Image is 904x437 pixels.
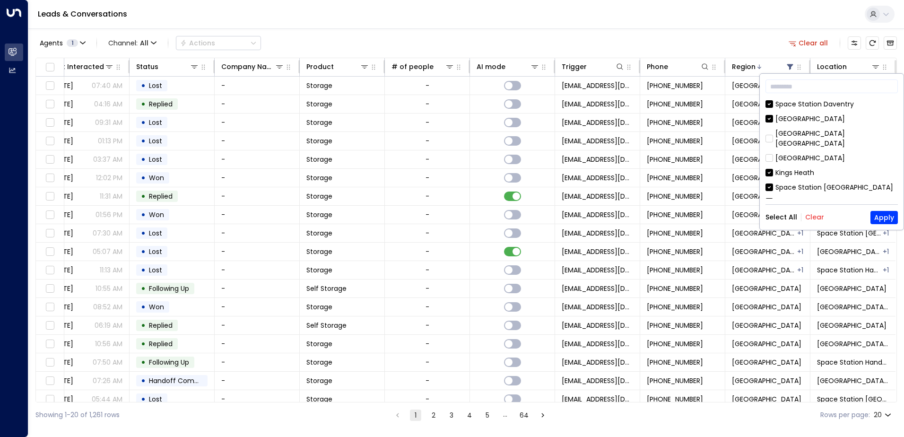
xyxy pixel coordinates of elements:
[562,228,633,238] span: leads@space-station.co.uk
[765,168,898,178] div: Kings Heath
[775,99,854,109] div: Space Station Daventry
[44,227,56,239] span: Toggle select row
[141,207,146,223] div: •
[870,211,898,224] button: Apply
[141,114,146,131] div: •
[306,136,332,146] span: Storage
[67,39,78,47] span: 1
[100,265,122,275] p: 11:13 AM
[732,118,796,127] span: Birmingham
[765,114,898,124] div: [GEOGRAPHIC_DATA]
[732,228,796,238] span: Birmingham
[647,210,703,219] span: +447567890123
[647,302,703,312] span: +447352512953
[149,394,162,404] span: Lost
[215,298,300,316] td: -
[817,358,889,367] span: Space Station Handsworth
[732,394,801,404] span: Birmingham
[732,192,794,201] span: Birmingham
[98,136,122,146] p: 01:13 PM
[95,321,122,330] p: 06:19 AM
[149,376,216,385] span: Handoff Completed
[149,118,162,127] span: Lost
[426,247,429,256] div: -
[732,61,795,72] div: Region
[426,302,429,312] div: -
[215,261,300,279] td: -
[215,353,300,371] td: -
[306,118,332,127] span: Storage
[306,376,332,385] span: Storage
[141,317,146,333] div: •
[44,264,56,276] span: Toggle select row
[817,339,889,349] span: Space Station Castle Bromwich
[93,302,122,312] p: 08:52 AM
[141,244,146,260] div: •
[732,247,796,256] span: Birmingham
[817,302,889,312] span: Space Station Kings Heath
[215,280,300,297] td: -
[426,265,429,275] div: -
[562,155,633,164] span: leads@space-station.co.uk
[92,81,122,90] p: 07:40 AM
[765,213,797,221] button: Select All
[647,247,703,256] span: +447888092422
[426,210,429,219] div: -
[149,247,162,256] span: Lost
[306,210,332,219] span: Storage
[562,173,633,183] span: leads@space-station.co.uk
[732,155,796,164] span: Birmingham
[765,197,898,207] div: Space Station Solihield
[732,265,796,275] span: Birmingham
[149,284,189,293] span: Following Up
[562,302,633,312] span: gurpreet4765423@gmail.com
[426,192,429,201] div: -
[93,358,122,367] p: 07:50 AM
[215,335,300,353] td: -
[426,155,429,164] div: -
[562,99,633,109] span: leads@space-station.co.uk
[306,61,334,72] div: Product
[391,409,549,421] nav: pagination navigation
[215,169,300,187] td: -
[141,373,146,389] div: •
[306,155,332,164] span: Storage
[562,192,633,201] span: leads@space-station.co.uk
[482,410,493,421] button: Go to page 5
[647,99,703,109] span: +447477154589
[647,394,703,404] span: +447476655292
[426,81,429,90] div: -
[92,394,122,404] p: 05:44 AM
[426,358,429,367] div: -
[647,321,703,330] span: +447442173661
[93,228,122,238] p: 07:30 AM
[732,321,801,330] span: Birmingham
[537,410,548,421] button: Go to next page
[306,247,332,256] span: Storage
[647,228,703,238] span: +447890098761
[500,410,511,421] div: …
[44,135,56,147] span: Toggle select row
[95,339,122,349] p: 10:56 AM
[141,336,146,352] div: •
[93,155,122,164] p: 03:37 AM
[647,376,703,385] span: +447903930704
[215,187,300,205] td: -
[426,284,429,293] div: -
[306,302,332,312] span: Storage
[817,265,882,275] span: Space Station Handsworth
[149,173,164,183] span: Won
[149,155,162,164] span: Lost
[817,61,880,72] div: Location
[44,209,56,221] span: Toggle select row
[775,114,845,124] div: [GEOGRAPHIC_DATA]
[797,247,803,256] div: Daventry
[136,61,199,72] div: Status
[732,173,796,183] span: Birmingham
[306,99,332,109] span: Storage
[446,410,457,421] button: Go to page 3
[883,247,889,256] div: Space Station Daventry
[306,321,347,330] span: Self Storage
[44,301,56,313] span: Toggle select row
[96,284,122,293] p: 10:55 AM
